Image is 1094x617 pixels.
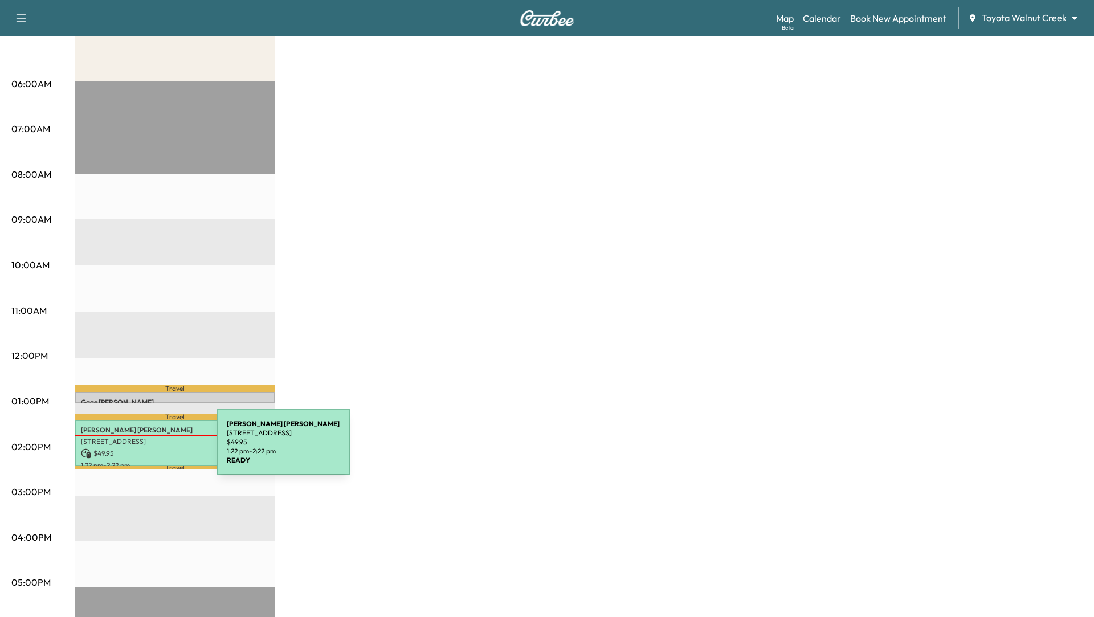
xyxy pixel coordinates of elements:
p: 08:00AM [11,167,51,181]
p: 05:00PM [11,575,51,589]
span: Toyota Walnut Creek [982,11,1067,24]
b: READY [227,456,250,464]
p: 1:22 pm - 2:22 pm [227,447,340,456]
p: 12:00PM [11,349,48,362]
img: Curbee Logo [520,10,574,26]
p: 06:00AM [11,77,51,91]
p: 02:00PM [11,440,51,453]
a: MapBeta [776,11,794,25]
p: 03:00PM [11,485,51,498]
p: [STREET_ADDRESS] [227,428,340,438]
p: $ 49.95 [227,438,340,447]
p: Travel [75,466,275,469]
p: 10:00AM [11,258,50,272]
p: 07:00AM [11,122,50,136]
a: Book New Appointment [850,11,946,25]
p: 09:00AM [11,213,51,226]
p: 11:00AM [11,304,47,317]
p: Travel [75,414,275,420]
p: Gage [PERSON_NAME] [81,398,269,407]
p: $ 49.95 [81,448,269,459]
p: [STREET_ADDRESS] [81,437,269,446]
p: [PERSON_NAME] [PERSON_NAME] [81,426,269,435]
p: Travel [75,385,275,392]
p: 04:00PM [11,530,51,544]
div: Beta [782,23,794,32]
a: Calendar [803,11,841,25]
p: 01:00PM [11,394,49,408]
p: 1:22 pm - 2:22 pm [81,461,269,470]
b: [PERSON_NAME] [PERSON_NAME] [227,419,340,428]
